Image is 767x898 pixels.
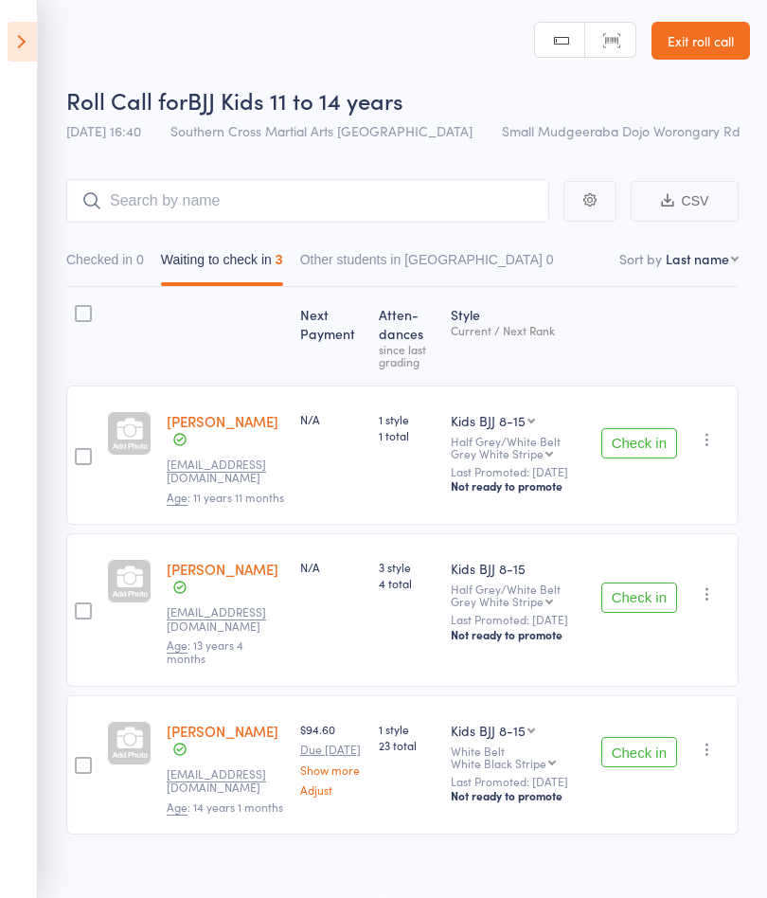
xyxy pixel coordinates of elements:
small: Last Promoted: [DATE] [451,613,586,626]
div: since last grading [379,343,436,368]
span: 4 total [379,575,436,591]
div: Kids BJJ 8-15 [451,559,586,578]
small: Last Promoted: [DATE] [451,775,586,788]
button: Check in [601,583,677,613]
div: N/A [300,559,364,575]
a: [PERSON_NAME] [167,411,278,431]
div: N/A [300,411,364,427]
span: 1 style [379,721,436,737]
span: 3 style [379,559,436,575]
div: Grey White Stripe [451,447,544,459]
div: $94.60 [300,721,364,796]
span: : 11 years 11 months [167,489,284,506]
small: Due [DATE] [300,743,364,756]
span: BJJ Kids 11 to 14 years [187,84,403,116]
small: Last Promoted: [DATE] [451,465,586,478]
div: Next Payment [293,296,371,377]
a: [PERSON_NAME] [167,721,278,741]
div: Grey White Stripe [451,595,544,607]
button: Check in [601,737,677,767]
span: : 13 years 4 months [167,637,243,666]
div: Style [443,296,594,377]
button: Check in [601,428,677,458]
div: 0 [136,252,144,267]
a: Adjust [300,783,364,796]
div: Kids BJJ 8-15 [451,411,526,430]
div: White Belt [451,745,586,769]
div: Last name [666,249,729,268]
span: [DATE] 16:40 [66,121,141,140]
div: 3 [276,252,283,267]
button: Checked in0 [66,242,144,286]
span: : 14 years 1 months [167,799,283,816]
small: jessicayee82@gmail.com [167,605,285,633]
div: Not ready to promote [451,478,586,494]
div: Half Grey/White Belt [451,583,586,607]
small: Mshowers85@outlook.com [167,458,285,485]
small: benita1@live.com.au [167,767,285,795]
div: Kids BJJ 8-15 [451,721,526,740]
div: Not ready to promote [451,788,586,803]
button: Other students in [GEOGRAPHIC_DATA]0 [300,242,554,286]
span: Small Mudgeeraba Dojo Worongary Rd [502,121,740,140]
span: 1 total [379,427,436,443]
span: Roll Call for [66,84,187,116]
button: CSV [631,181,739,222]
a: Exit roll call [651,22,750,60]
a: Show more [300,763,364,776]
div: Half Grey/White Belt [451,435,586,459]
input: Search by name [66,179,549,223]
button: Waiting to check in3 [161,242,283,286]
span: Southern Cross Martial Arts [GEOGRAPHIC_DATA] [170,121,473,140]
div: Current / Next Rank [451,324,586,336]
div: White Black Stripe [451,757,546,769]
div: 0 [546,252,554,267]
a: [PERSON_NAME] [167,559,278,579]
div: Not ready to promote [451,627,586,642]
div: Atten­dances [371,296,443,377]
span: 23 total [379,737,436,753]
span: 1 style [379,411,436,427]
label: Sort by [619,249,662,268]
